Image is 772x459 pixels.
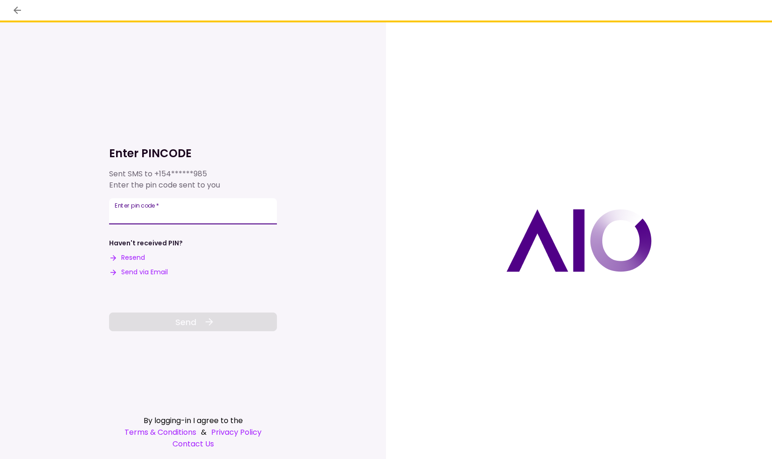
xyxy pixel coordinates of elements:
div: Sent SMS to Enter the pin code sent to you [109,168,277,191]
button: Send via Email [109,267,168,277]
span: Send [175,316,196,328]
div: & [109,426,277,438]
h1: Enter PINCODE [109,146,277,161]
img: AIO logo [506,209,652,272]
div: Haven't received PIN? [109,238,183,248]
a: Contact Us [109,438,277,450]
a: Terms & Conditions [124,426,196,438]
button: Send [109,313,277,331]
label: Enter pin code [115,202,159,209]
a: Privacy Policy [211,426,262,438]
button: Resend [109,253,145,263]
button: back [9,2,25,18]
div: By logging-in I agree to the [109,415,277,426]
